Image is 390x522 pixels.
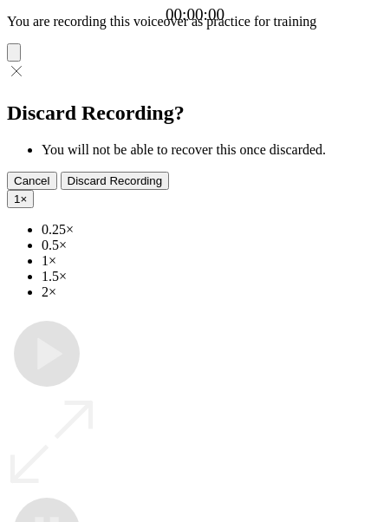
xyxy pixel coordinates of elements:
h2: Discard Recording? [7,101,383,125]
li: You will not be able to recover this once discarded. [42,142,383,158]
p: You are recording this voiceover as practice for training [7,14,383,29]
li: 1.5× [42,269,383,284]
a: 00:00:00 [166,5,224,24]
button: 1× [7,190,34,208]
span: 1 [14,192,20,206]
li: 1× [42,253,383,269]
button: Discard Recording [61,172,170,190]
li: 0.25× [42,222,383,238]
button: Cancel [7,172,57,190]
li: 0.5× [42,238,383,253]
li: 2× [42,284,383,300]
